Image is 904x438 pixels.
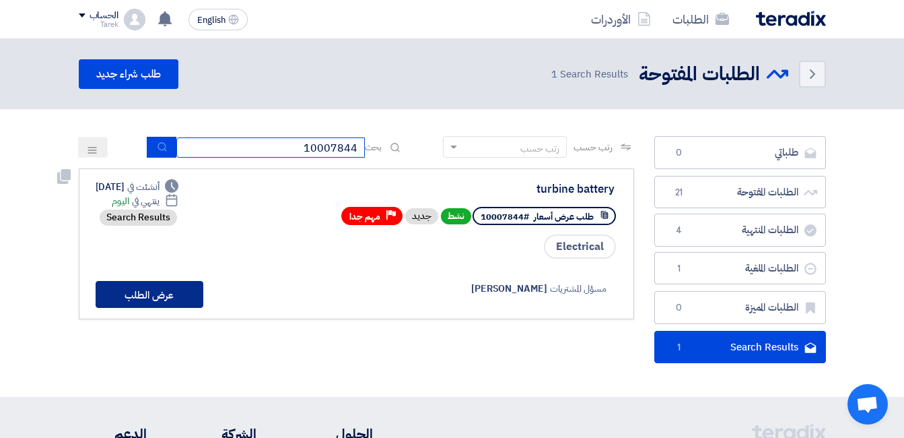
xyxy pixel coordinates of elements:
span: [PERSON_NAME] [471,282,547,296]
span: 0 [671,301,687,315]
div: [DATE] [96,180,179,194]
span: رتب حسب [573,140,612,154]
span: 1 [551,67,557,82]
a: الطلبات المميزة0 [654,291,826,324]
div: turbine battery [345,183,615,195]
a: الطلبات المفتوحة21 [654,176,826,209]
span: بحث [365,140,382,154]
img: profile_test.png [124,9,145,30]
button: English [188,9,248,30]
span: #10007844 [481,210,529,223]
a: طلب شراء جديد [79,59,179,89]
a: الطلبات المنتهية4 [654,214,826,247]
span: طلب عرض أسعار [534,210,594,223]
span: مهم جدا [349,210,380,223]
button: عرض الطلب [96,281,203,308]
span: 4 [671,224,687,237]
span: 1 [671,341,687,354]
span: ينتهي في [132,194,160,208]
a: الأوردرات [580,3,662,35]
a: الطلبات الملغية1 [654,252,826,285]
span: 1 [671,262,687,276]
span: Search Results [551,67,628,82]
div: الحساب [90,10,118,22]
span: 0 [671,146,687,160]
span: نشط [441,208,471,224]
div: اليوم [112,194,178,208]
span: أنشئت في [127,180,160,194]
span: 21 [671,186,687,199]
div: Search Results [100,210,177,226]
div: جديد [405,208,438,224]
span: Electrical [544,234,616,259]
a: الطلبات [662,3,740,35]
a: Search Results1 [654,331,826,364]
div: Tarek [79,21,118,28]
h2: الطلبات المفتوحة [639,61,760,88]
div: رتب حسب [520,142,559,156]
img: Teradix logo [756,11,826,26]
input: ابحث بعنوان أو رقم الطلب [176,137,365,158]
span: مسؤل المشتريات [550,282,606,296]
a: طلباتي0 [654,136,826,169]
span: English [197,15,225,25]
div: Open chat [847,384,888,425]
